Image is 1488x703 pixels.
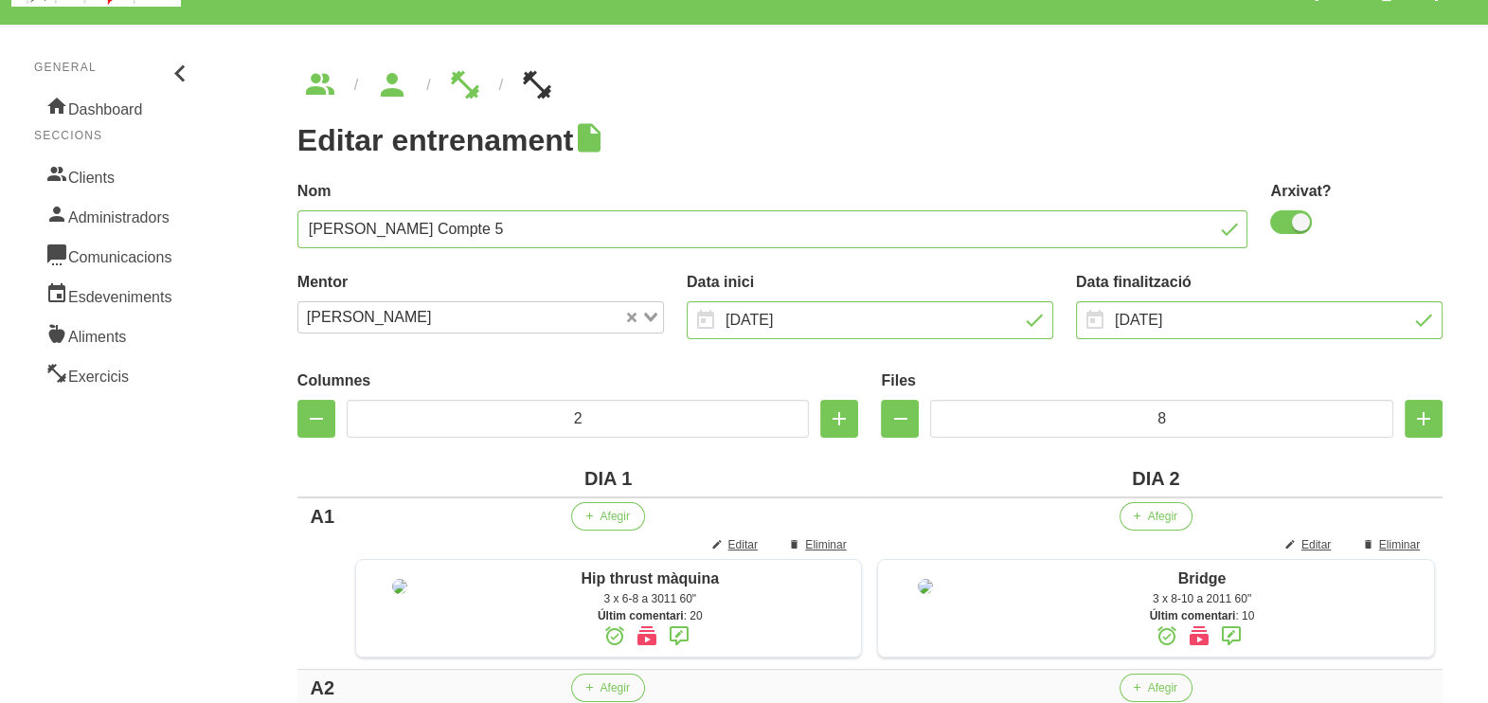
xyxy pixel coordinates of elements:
[627,311,636,325] button: Clear Selected
[302,306,437,329] span: [PERSON_NAME]
[600,508,629,525] span: Afegir
[1076,271,1443,294] label: Data finalització
[305,674,340,702] div: A2
[805,536,846,553] span: Eliminar
[1148,679,1177,696] span: Afegir
[1273,531,1346,559] button: Editar
[297,180,1248,203] label: Nom
[979,590,1425,607] div: 3 x 8-10 a 2011 60"
[34,275,195,315] a: Esdeveniments
[34,87,195,127] a: Dashboard
[297,370,859,392] label: Columnes
[1351,531,1435,559] button: Eliminar
[1178,570,1227,586] span: Bridge
[34,354,195,394] a: Exercicis
[1270,180,1443,203] label: Arxivat?
[687,271,1053,294] label: Data inici
[34,315,195,354] a: Aliments
[1379,536,1420,553] span: Eliminar
[392,579,407,594] img: 8ea60705-12ae-42e8-83e1-4ba62b1261d5%2Factivities%2Fhip%20thrsut%20maquina.jpg
[305,502,340,531] div: A1
[699,531,772,559] button: Editar
[581,570,719,586] span: Hip thrust màquina
[297,70,1443,100] nav: breadcrumbs
[355,464,862,493] div: DIA 1
[297,123,1443,157] h1: Editar entrenament
[979,607,1425,624] div: : 10
[600,679,629,696] span: Afegir
[449,590,852,607] div: 3 x 6-8 a 3011 60"
[777,531,861,559] button: Eliminar
[1120,502,1192,531] button: Afegir
[34,127,195,144] p: Seccions
[881,370,1443,392] label: Files
[571,502,644,531] button: Afegir
[449,607,852,624] div: : 20
[34,235,195,275] a: Comunicacions
[571,674,644,702] button: Afegir
[34,59,195,76] p: General
[297,271,664,294] label: Mentor
[438,306,621,329] input: Search for option
[877,464,1435,493] div: DIA 2
[1150,609,1236,622] strong: Últim comentari
[34,195,195,235] a: Administradors
[918,579,933,594] img: 8ea60705-12ae-42e8-83e1-4ba62b1261d5%2Factivities%2F30268-bridge-jpg.jpg
[1301,536,1331,553] span: Editar
[727,536,757,553] span: Editar
[297,301,664,333] div: Search for option
[598,609,684,622] strong: Últim comentari
[1120,674,1192,702] button: Afegir
[1148,508,1177,525] span: Afegir
[34,155,195,195] a: Clients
